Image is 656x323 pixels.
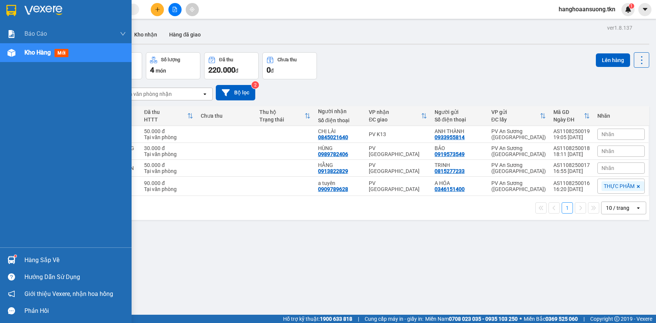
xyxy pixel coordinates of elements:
[435,134,465,140] div: 0933955814
[425,315,518,323] span: Miền Nam
[318,117,361,123] div: Số điện thoại
[553,117,584,123] div: Ngày ĐH
[24,305,126,317] div: Phản hồi
[369,117,421,123] div: ĐC giao
[596,53,630,67] button: Lên hàng
[146,52,200,79] button: Số lượng4món
[24,289,113,299] span: Giới thiệu Vexere, nhận hoa hồng
[318,162,361,168] div: HẰNG
[597,113,645,119] div: Nhãn
[144,109,187,115] div: Đã thu
[553,168,590,174] div: 16:55 [DATE]
[553,162,590,168] div: AS1108250017
[235,68,238,74] span: đ
[172,7,177,12] span: file-add
[601,131,614,137] span: Nhãn
[144,117,187,123] div: HTTT
[163,26,207,44] button: Hàng đã giao
[369,131,427,137] div: PV K13
[553,134,590,140] div: 19:05 [DATE]
[150,65,154,74] span: 4
[259,117,305,123] div: Trạng thái
[553,186,590,192] div: 16:20 [DATE]
[144,151,193,157] div: Tại văn phòng
[202,91,208,97] svg: open
[553,109,584,115] div: Mã GD
[365,315,423,323] span: Cung cấp máy in - giấy in:
[144,134,193,140] div: Tại văn phòng
[638,3,651,16] button: caret-down
[144,186,193,192] div: Tại văn phòng
[144,162,193,168] div: 50.000 đ
[144,180,193,186] div: 90.000 đ
[553,180,590,186] div: AS1108250016
[201,113,252,119] div: Chưa thu
[189,7,195,12] span: aim
[491,162,546,174] div: PV An Sương ([GEOGRAPHIC_DATA])
[550,106,594,126] th: Toggle SortBy
[318,168,348,174] div: 0913822829
[267,65,271,74] span: 0
[601,148,614,154] span: Nhãn
[271,68,274,74] span: đ
[24,29,47,38] span: Báo cáo
[435,109,484,115] div: Người gửi
[8,256,15,264] img: warehouse-icon
[449,316,518,322] strong: 0708 023 035 - 0935 103 250
[553,5,621,14] span: hanghoaansuong.tkn
[488,106,550,126] th: Toggle SortBy
[435,117,484,123] div: Số điện thoại
[553,145,590,151] div: AS1108250018
[8,273,15,281] span: question-circle
[491,117,540,123] div: ĐC lấy
[520,317,522,320] span: ⚪️
[369,109,421,115] div: VP nhận
[369,145,427,157] div: PV [GEOGRAPHIC_DATA]
[435,168,465,174] div: 0815277233
[318,145,361,151] div: HÙNG
[318,108,361,114] div: Người nhận
[553,151,590,157] div: 18:11 [DATE]
[358,315,359,323] span: |
[629,3,634,9] sup: 1
[283,315,352,323] span: Hỗ trợ kỹ thuật:
[24,255,126,266] div: Hàng sắp về
[318,180,361,186] div: a tuyên
[553,128,590,134] div: AS1108250019
[435,162,484,168] div: TRINH
[607,24,632,32] div: ver 1.8.137
[604,183,635,190] span: THỰC PHẨM
[562,202,573,214] button: 1
[642,6,648,13] span: caret-down
[318,134,348,140] div: 0845021640
[491,145,546,157] div: PV An Sương ([GEOGRAPHIC_DATA])
[583,315,585,323] span: |
[545,316,578,322] strong: 0369 525 060
[8,30,15,38] img: solution-icon
[55,49,68,57] span: mới
[435,145,484,151] div: BẢO
[318,128,361,134] div: CHỊ LÀI
[435,186,465,192] div: 0346151400
[491,109,540,115] div: VP gửi
[144,145,193,151] div: 30.000 đ
[614,316,620,321] span: copyright
[8,307,15,314] span: message
[369,180,427,192] div: PV [GEOGRAPHIC_DATA]
[435,151,465,157] div: 0919573549
[625,6,632,13] img: icon-new-feature
[24,49,51,56] span: Kho hàng
[369,162,427,174] div: PV [GEOGRAPHIC_DATA]
[491,128,546,140] div: PV An Sương ([GEOGRAPHIC_DATA])
[435,180,484,186] div: A HÓA
[256,106,314,126] th: Toggle SortBy
[219,57,233,62] div: Đã thu
[140,106,197,126] th: Toggle SortBy
[435,128,484,134] div: ANH THÀNH
[6,5,16,16] img: logo-vxr
[259,109,305,115] div: Thu hộ
[24,271,126,283] div: Hướng dẫn sử dụng
[155,7,160,12] span: plus
[161,57,180,62] div: Số lượng
[606,204,629,212] div: 10 / trang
